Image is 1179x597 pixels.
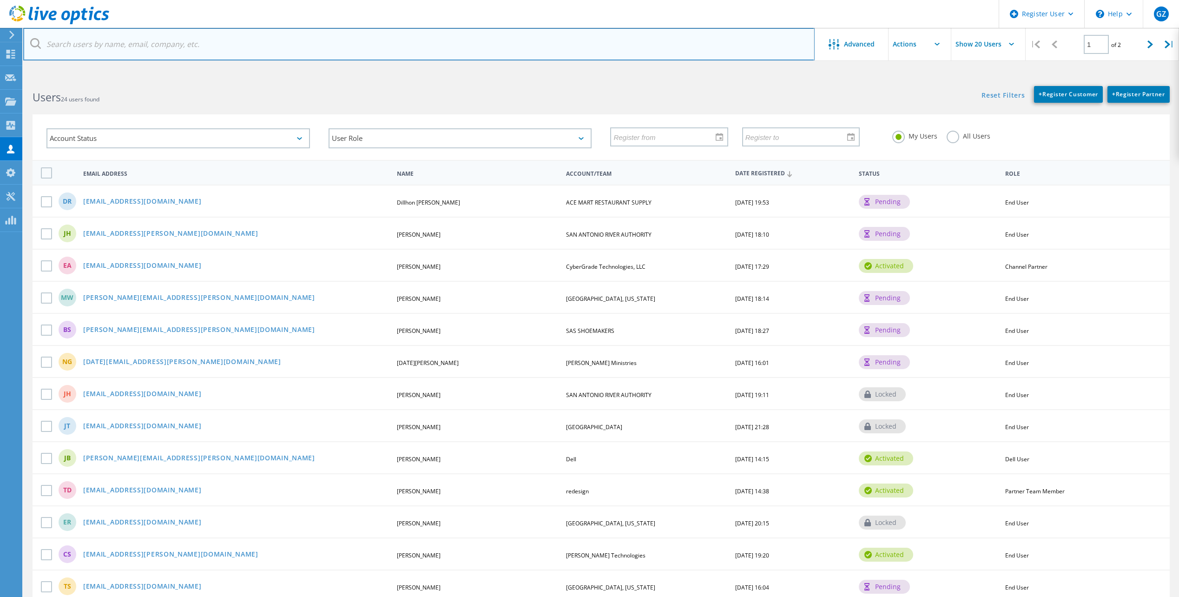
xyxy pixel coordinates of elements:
[83,583,202,591] a: [EMAIL_ADDRESS][DOMAIN_NAME]
[83,551,258,559] a: [EMAIL_ADDRESS][PERSON_NAME][DOMAIN_NAME]
[83,262,202,270] a: [EMAIL_ADDRESS][DOMAIN_NAME]
[64,230,71,237] span: JH
[1005,584,1029,591] span: End User
[62,358,72,365] span: NG
[1039,90,1098,98] span: Register Customer
[566,359,637,367] span: [PERSON_NAME] Ministries
[63,551,71,557] span: CS
[397,199,460,206] span: Dillhon [PERSON_NAME]
[83,198,202,206] a: [EMAIL_ADDRESS][DOMAIN_NAME]
[1005,171,1155,177] span: Role
[9,20,109,26] a: Live Optics Dashboard
[1005,455,1029,463] span: Dell User
[844,41,875,47] span: Advanced
[64,455,71,461] span: JB
[1005,263,1047,271] span: Channel Partner
[397,171,558,177] span: Name
[1039,90,1042,98] b: +
[397,231,441,239] span: [PERSON_NAME]
[981,92,1025,100] a: Reset Filters
[735,391,769,399] span: [DATE] 19:11
[397,359,459,367] span: [DATE][PERSON_NAME]
[859,548,913,562] div: activated
[397,455,441,463] span: [PERSON_NAME]
[83,423,202,431] a: [EMAIL_ADDRESS][DOMAIN_NAME]
[1111,41,1121,49] span: of 2
[859,484,913,497] div: activated
[735,231,769,239] span: [DATE] 18:10
[64,423,70,429] span: JT
[566,551,645,559] span: [PERSON_NAME] Technologies
[566,584,655,591] span: [GEOGRAPHIC_DATA], [US_STATE]
[1005,327,1029,335] span: End User
[397,263,441,271] span: [PERSON_NAME]
[83,455,315,463] a: [PERSON_NAME][EMAIL_ADDRESS][PERSON_NAME][DOMAIN_NAME]
[83,519,202,527] a: [EMAIL_ADDRESS][DOMAIN_NAME]
[735,455,769,463] span: [DATE] 14:15
[859,355,910,369] div: pending
[1005,231,1029,239] span: End User
[947,131,990,139] label: All Users
[397,391,441,399] span: [PERSON_NAME]
[566,199,652,206] span: ACE MART RESTAURANT SUPPLY
[735,327,769,335] span: [DATE] 18:27
[83,294,315,302] a: [PERSON_NAME][EMAIL_ADDRESS][PERSON_NAME][DOMAIN_NAME]
[735,359,769,367] span: [DATE] 16:01
[1156,10,1166,18] span: GZ
[1005,423,1029,431] span: End User
[735,295,769,303] span: [DATE] 18:14
[63,487,72,493] span: TD
[859,227,910,241] div: pending
[1112,90,1116,98] b: +
[63,326,71,333] span: BS
[735,423,769,431] span: [DATE] 21:28
[735,551,769,559] span: [DATE] 19:20
[566,455,576,463] span: Dell
[33,90,61,105] b: Users
[61,294,73,301] span: MW
[1005,295,1029,303] span: End User
[1005,519,1029,527] span: End User
[397,551,441,559] span: [PERSON_NAME]
[859,323,910,337] div: pending
[63,198,72,205] span: DR
[64,583,71,590] span: TS
[611,128,720,146] input: Register from
[859,195,910,209] div: pending
[859,451,913,465] div: activated
[397,423,441,431] span: [PERSON_NAME]
[859,171,997,177] span: Status
[61,95,99,103] span: 24 users found
[83,391,202,398] a: [EMAIL_ADDRESS][DOMAIN_NAME]
[859,419,906,433] div: locked
[1005,391,1029,399] span: End User
[735,263,769,271] span: [DATE] 17:29
[859,387,906,401] div: locked
[1160,28,1179,61] div: |
[83,230,258,238] a: [EMAIL_ADDRESS][PERSON_NAME][DOMAIN_NAME]
[859,259,913,273] div: activated
[83,171,389,177] span: Email Address
[859,580,910,594] div: pending
[1026,28,1045,61] div: |
[566,519,655,527] span: [GEOGRAPHIC_DATA], [US_STATE]
[83,358,281,366] a: [DATE][EMAIL_ADDRESS][PERSON_NAME][DOMAIN_NAME]
[64,391,71,397] span: JH
[1107,86,1170,103] a: +Register Partner
[566,423,622,431] span: [GEOGRAPHIC_DATA]
[397,519,441,527] span: [PERSON_NAME]
[892,131,937,139] label: My Users
[735,199,769,206] span: [DATE] 19:53
[83,487,202,495] a: [EMAIL_ADDRESS][DOMAIN_NAME]
[46,128,310,148] div: Account Status
[63,262,72,269] span: EA
[566,231,652,239] span: SAN ANTONIO RIVER AUTHORITY
[566,295,655,303] span: [GEOGRAPHIC_DATA], [US_STATE]
[566,171,727,177] span: Account/Team
[23,28,815,60] input: Search users by name, email, company, etc.
[566,391,652,399] span: SAN ANTONIO RIVER AUTHORITY
[1112,90,1165,98] span: Register Partner
[1096,10,1104,18] svg: \n
[397,584,441,591] span: [PERSON_NAME]
[1005,551,1029,559] span: End User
